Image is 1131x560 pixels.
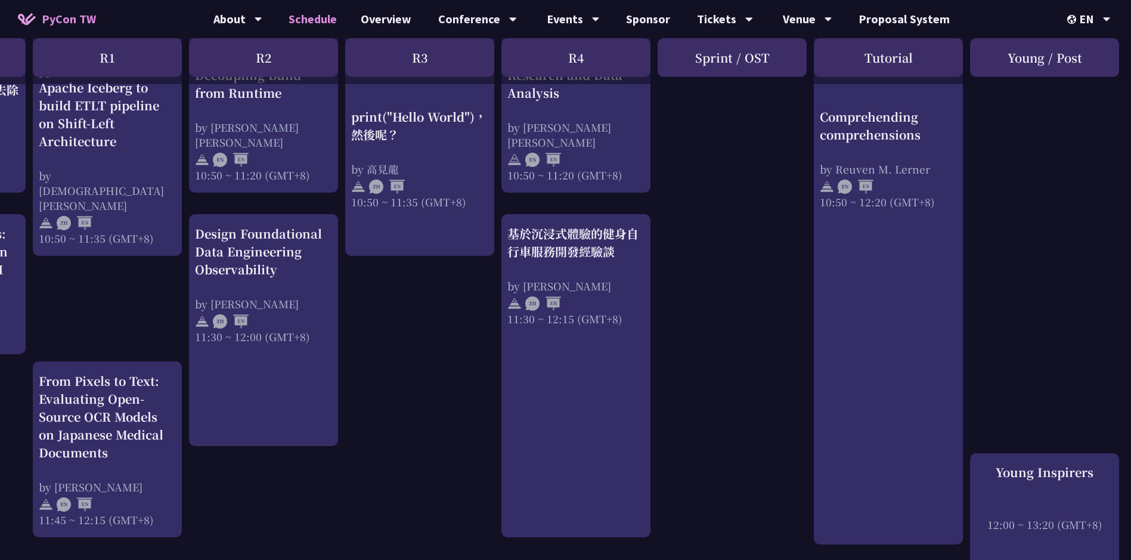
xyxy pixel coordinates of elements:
[213,153,249,167] img: ENEN.5a408d1.svg
[39,216,53,231] img: svg+xml;base64,PHN2ZyB4bWxucz0iaHR0cDovL3d3dy53My5vcmcvMjAwMC9zdmciIHdpZHRoPSIyNCIgaGVpZ2h0PSIyNC...
[369,180,405,194] img: ZHEN.371966e.svg
[507,120,644,150] div: by [PERSON_NAME] [PERSON_NAME]
[57,216,92,231] img: ZHEN.371966e.svg
[507,168,644,182] div: 10:50 ~ 11:20 (GMT+8)
[42,10,96,28] span: PyCon TW
[195,296,332,311] div: by [PERSON_NAME]
[507,311,644,326] div: 11:30 ~ 12:15 (GMT+8)
[33,38,182,77] div: R1
[658,38,807,77] div: Sprint / OST
[39,497,53,512] img: svg+xml;base64,PHN2ZyB4bWxucz0iaHR0cDovL3d3dy53My5vcmcvMjAwMC9zdmciIHdpZHRoPSIyNCIgaGVpZ2h0PSIyNC...
[507,153,522,167] img: svg+xml;base64,PHN2ZyB4bWxucz0iaHR0cDovL3d3dy53My5vcmcvMjAwMC9zdmciIHdpZHRoPSIyNCIgaGVpZ2h0PSIyNC...
[195,168,332,182] div: 10:50 ~ 11:20 (GMT+8)
[507,13,644,182] a: Exploring NASA's Use of Python: Applications in Space Research and Data Analysis by [PERSON_NAME]...
[820,161,957,176] div: by Reuven M. Lerner
[189,38,338,77] div: R2
[351,13,488,114] a: print("Hello World")，然後呢？ by 高見龍 10:50 ~ 11:35 (GMT+8)
[351,194,488,209] div: 10:50 ~ 11:35 (GMT+8)
[970,38,1119,77] div: Young / Post
[507,225,644,261] div: 基於沉浸式體驗的健身自行車服務開發經驗談
[820,13,957,114] a: Comprehending comprehensions by Reuven M. Lerner 10:50 ~ 12:20 (GMT+8)
[501,38,650,77] div: R4
[195,120,332,150] div: by [PERSON_NAME] [PERSON_NAME]
[195,225,332,344] a: Design Foundational Data Engineering Observability by [PERSON_NAME] 11:30 ~ 12:00 (GMT+8)
[57,497,92,512] img: ENEN.5a408d1.svg
[820,180,834,194] img: svg+xml;base64,PHN2ZyB4bWxucz0iaHR0cDovL3d3dy53My5vcmcvMjAwMC9zdmciIHdpZHRoPSIyNCIgaGVpZ2h0PSIyNC...
[39,13,176,215] a: How to integrate python tools with Apache Iceberg to build ETLT pipeline on Shift-Left Architectu...
[6,4,108,34] a: PyCon TW
[351,107,488,143] div: print("Hello World")，然後呢？
[525,296,561,311] img: ZHZH.38617ef.svg
[820,107,957,143] div: Comprehending comprehensions
[345,38,494,77] div: R3
[507,225,644,326] a: 基於沉浸式體驗的健身自行車服務開發經驗談 by [PERSON_NAME] 11:30 ~ 12:15 (GMT+8)
[39,43,176,150] div: How to integrate python tools with Apache Iceberg to build ETLT pipeline on Shift-Left Architecture
[976,463,1113,481] div: Young Inspirers
[195,13,332,165] a: Maintainable Python Deployments at Scale: Decoupling Build from Runtime by [PERSON_NAME] [PERSON_...
[39,512,176,527] div: 11:45 ~ 12:15 (GMT+8)
[820,194,957,209] div: 10:50 ~ 12:20 (GMT+8)
[18,13,36,25] img: Home icon of PyCon TW 2025
[507,279,644,293] div: by [PERSON_NAME]
[39,372,176,527] a: From Pixels to Text: Evaluating Open-Source OCR Models on Japanese Medical Documents by [PERSON_N...
[1067,15,1079,24] img: Locale Icon
[195,225,332,279] div: Design Foundational Data Engineering Observability
[195,329,332,344] div: 11:30 ~ 12:00 (GMT+8)
[39,479,176,494] div: by [PERSON_NAME]
[195,153,209,167] img: svg+xml;base64,PHN2ZyB4bWxucz0iaHR0cDovL3d3dy53My5vcmcvMjAwMC9zdmciIHdpZHRoPSIyNCIgaGVpZ2h0PSIyNC...
[507,296,522,311] img: svg+xml;base64,PHN2ZyB4bWxucz0iaHR0cDovL3d3dy53My5vcmcvMjAwMC9zdmciIHdpZHRoPSIyNCIgaGVpZ2h0PSIyNC...
[351,161,488,176] div: by 高見龍
[351,180,365,194] img: svg+xml;base64,PHN2ZyB4bWxucz0iaHR0cDovL3d3dy53My5vcmcvMjAwMC9zdmciIHdpZHRoPSIyNCIgaGVpZ2h0PSIyNC...
[838,180,873,194] img: ENEN.5a408d1.svg
[213,314,249,329] img: ZHEN.371966e.svg
[195,314,209,329] img: svg+xml;base64,PHN2ZyB4bWxucz0iaHR0cDovL3d3dy53My5vcmcvMjAwMC9zdmciIHdpZHRoPSIyNCIgaGVpZ2h0PSIyNC...
[39,372,176,462] div: From Pixels to Text: Evaluating Open-Source OCR Models on Japanese Medical Documents
[39,231,176,246] div: 10:50 ~ 11:35 (GMT+8)
[814,38,963,77] div: Tutorial
[976,517,1113,532] div: 12:00 ~ 13:20 (GMT+8)
[39,168,176,213] div: by [DEMOGRAPHIC_DATA][PERSON_NAME]
[525,153,561,167] img: ENEN.5a408d1.svg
